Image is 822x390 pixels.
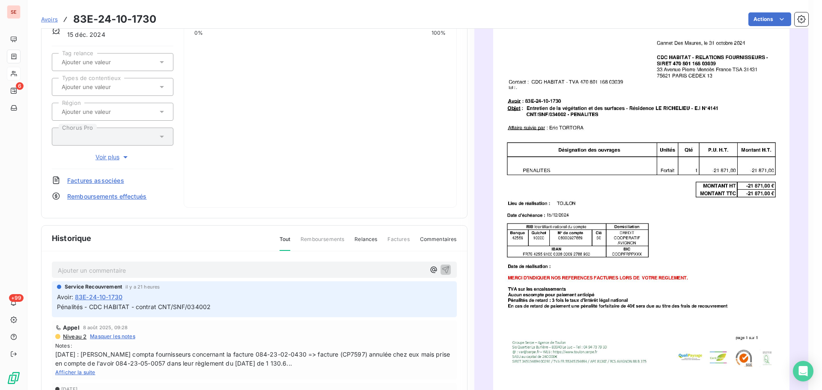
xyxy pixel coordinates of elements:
a: Avoirs [41,15,58,24]
span: 15 déc. 2024 [67,30,105,39]
span: Remboursements effectués [67,192,147,201]
span: Relances [354,235,377,250]
span: Factures associées [67,176,124,185]
span: Historique [52,232,92,244]
span: Pénalités - CDC HABITAT - contrat CNT/SNF/034002 [57,303,211,310]
span: Voir plus [95,153,130,161]
span: il y a 21 heures [125,284,160,289]
input: Ajouter une valeur [61,108,147,116]
input: Ajouter une valeur [61,58,147,66]
span: Avoirs [41,16,58,23]
span: Afficher la suite [55,369,95,375]
span: Notes : [55,342,453,350]
div: SE [7,5,21,19]
a: 6 [7,84,20,98]
span: Masquer les notes [90,333,135,340]
span: Appel [63,324,80,331]
input: Ajouter une valeur [61,83,147,91]
span: 83E-24-10-1730 [75,292,122,301]
span: [DATE] : [PERSON_NAME] compta fournisseurs concernant la facture 084-23-02-0430 => facture (CP759... [55,350,453,368]
img: Logo LeanPay [7,371,21,385]
span: 8 août 2025, 09:28 [83,325,128,330]
span: Niveau 2 [62,333,86,340]
span: Remboursements [301,235,344,250]
span: Avoir : [57,292,73,301]
span: 6 [16,82,24,90]
span: 0% [194,29,203,37]
span: 100% [432,29,446,37]
span: Factures [387,235,409,250]
button: Actions [748,12,791,26]
h3: 83E-24-10-1730 [73,12,156,27]
span: +99 [9,294,24,302]
div: Open Intercom Messenger [793,361,813,381]
button: Voir plus [52,152,173,162]
span: Service Recouvrement [65,283,122,291]
span: Commentaires [420,235,457,250]
span: Tout [280,235,291,251]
